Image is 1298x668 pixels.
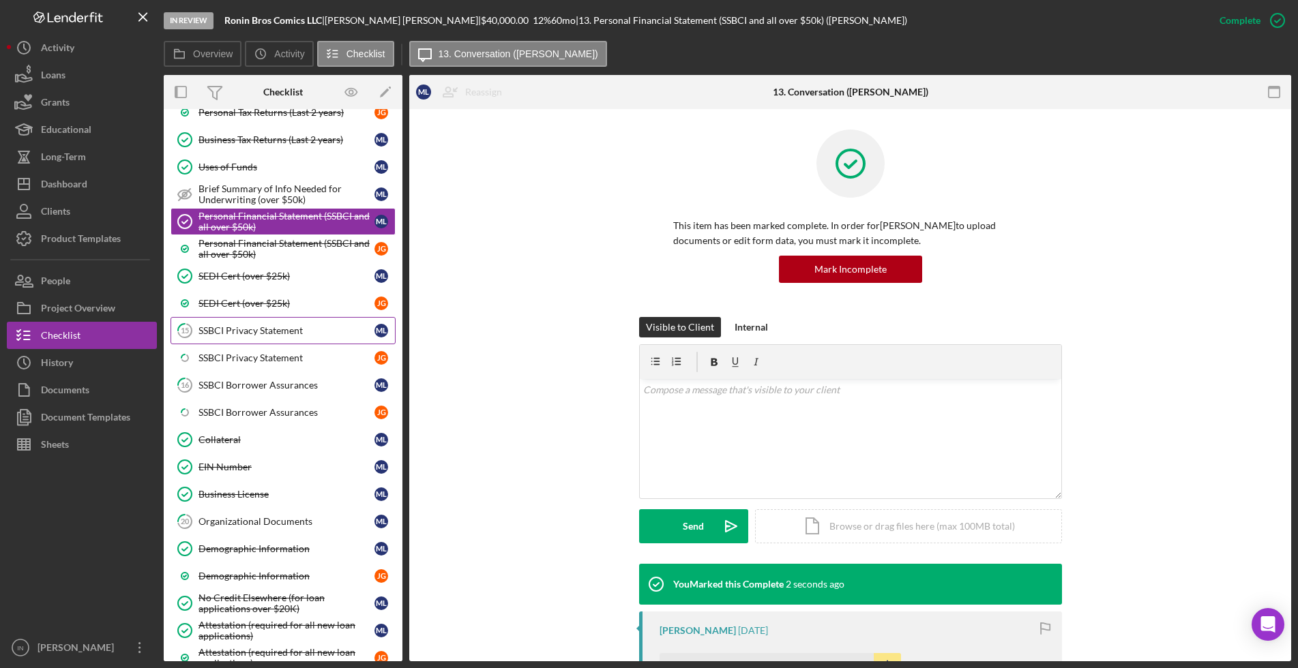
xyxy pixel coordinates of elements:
[374,133,388,147] div: M L
[171,262,396,290] a: SEDI Cert (over $25k)ML
[7,322,157,349] button: Checklist
[374,215,388,228] div: M L
[41,89,70,119] div: Grants
[576,15,907,26] div: | 13. Personal Financial Statement (SSBCI and all over $50k) ([PERSON_NAME])
[198,516,374,527] div: Organizational Documents
[374,351,388,365] div: J G
[317,41,394,67] button: Checklist
[639,317,721,337] button: Visible to Client
[164,41,241,67] button: Overview
[171,126,396,153] a: Business Tax Returns (Last 2 years)ML
[41,376,89,407] div: Documents
[814,256,887,283] div: Mark Incomplete
[171,481,396,508] a: Business LicenseML
[41,143,86,174] div: Long-Term
[7,116,157,143] button: Educational
[7,143,157,170] button: Long-Term
[171,590,396,617] a: No Credit Elsewhere (for loan applications over $20K)ML
[34,634,123,665] div: [PERSON_NAME]
[171,235,396,262] a: Personal Financial Statement (SSBCI and all over $50k)JG
[274,48,304,59] label: Activity
[198,407,374,418] div: SSBCI Borrower Assurances
[374,596,388,610] div: M L
[639,509,748,543] button: Send
[660,625,736,636] div: [PERSON_NAME]
[7,170,157,198] button: Dashboard
[374,187,388,201] div: M L
[374,624,388,637] div: M L
[786,579,844,590] time: 2025-08-25 22:30
[198,620,374,641] div: Attestation (required for all new loan applications)
[171,317,396,344] a: 15SSBCI Privacy StatementML
[198,162,374,172] div: Uses of Funds
[673,579,784,590] div: You Marked this Complete
[374,378,388,392] div: M L
[171,371,396,399] a: 16SSBCI Borrower AssurancesML
[171,453,396,481] a: EIN NumberML
[7,431,157,458] button: Sheets
[346,48,385,59] label: Checklist
[181,326,189,335] tspan: 15
[7,294,157,322] button: Project Overview
[198,543,374,554] div: Demographic Information
[41,349,73,380] div: History
[164,12,213,29] div: In Review
[1220,7,1260,34] div: Complete
[673,218,1028,249] p: This item has been marked complete. In order for [PERSON_NAME] to upload documents or edit form d...
[171,290,396,317] a: SEDI Cert (over $25k)JG
[245,41,313,67] button: Activity
[171,508,396,535] a: 20Organizational DocumentsML
[7,225,157,252] a: Product Templates
[41,294,115,325] div: Project Overview
[533,15,551,26] div: 12 %
[7,376,157,404] button: Documents
[374,242,388,256] div: J G
[409,41,607,67] button: 13. Conversation ([PERSON_NAME])
[171,99,396,126] a: Personal Tax Returns (Last 2 years)JG
[41,322,80,352] div: Checklist
[171,535,396,562] a: Demographic InformationML
[374,487,388,501] div: M L
[374,515,388,528] div: M L
[1252,608,1284,641] div: Open Intercom Messenger
[374,106,388,119] div: J G
[374,433,388,446] div: M L
[683,509,704,543] div: Send
[171,399,396,426] a: SSBCI Borrower AssurancesJG
[7,634,157,661] button: IN[PERSON_NAME]
[171,562,396,590] a: Demographic InformationJG
[374,542,388,556] div: M L
[198,271,374,282] div: SEDI Cert (over $25k)
[198,298,374,309] div: SEDI Cert (over $25k)
[181,517,190,526] tspan: 20
[728,317,775,337] button: Internal
[7,61,157,89] button: Loans
[41,431,69,461] div: Sheets
[465,78,502,106] div: Reassign
[374,406,388,419] div: J G
[171,617,396,644] a: Attestation (required for all new loan applications)ML
[171,208,396,235] a: Personal Financial Statement (SSBCI and all over $50k)ML
[198,238,374,260] div: Personal Financial Statement (SSBCI and all over $50k)
[263,87,303,97] div: Checklist
[198,325,374,336] div: SSBCI Privacy Statement
[325,15,481,26] div: [PERSON_NAME] [PERSON_NAME] |
[198,571,374,581] div: Demographic Information
[198,592,374,614] div: No Credit Elsewhere (for loan applications over $20K)
[374,460,388,474] div: M L
[7,89,157,116] a: Grants
[374,569,388,583] div: J G
[41,34,74,65] div: Activity
[198,107,374,118] div: Personal Tax Returns (Last 2 years)
[7,198,157,225] a: Clients
[198,183,374,205] div: Brief Summary of Info Needed for Underwriting (over $50k)
[7,267,157,294] button: People
[1206,7,1291,34] button: Complete
[409,78,516,106] button: MLReassign
[374,160,388,174] div: M L
[41,170,87,201] div: Dashboard
[374,297,388,310] div: J G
